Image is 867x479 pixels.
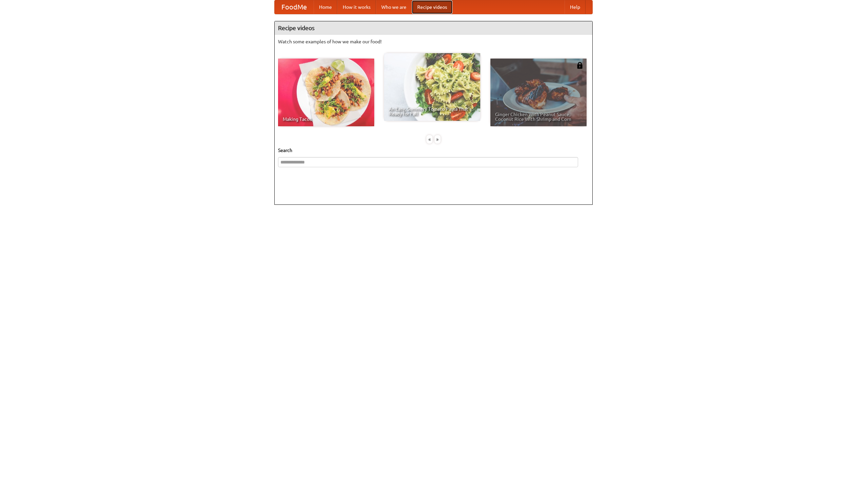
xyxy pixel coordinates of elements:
p: Watch some examples of how we make our food! [278,38,589,45]
h4: Recipe videos [275,21,592,35]
a: Making Tacos [278,59,374,126]
a: How it works [337,0,376,14]
span: An Easy, Summery Tomato Pasta That's Ready for Fall [389,107,475,116]
img: 483408.png [576,62,583,69]
a: Home [314,0,337,14]
a: Who we are [376,0,412,14]
span: Making Tacos [283,117,369,122]
h5: Search [278,147,589,154]
a: Recipe videos [412,0,452,14]
div: « [426,135,432,144]
a: An Easy, Summery Tomato Pasta That's Ready for Fall [384,53,480,121]
a: Help [565,0,586,14]
div: » [435,135,441,144]
a: FoodMe [275,0,314,14]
